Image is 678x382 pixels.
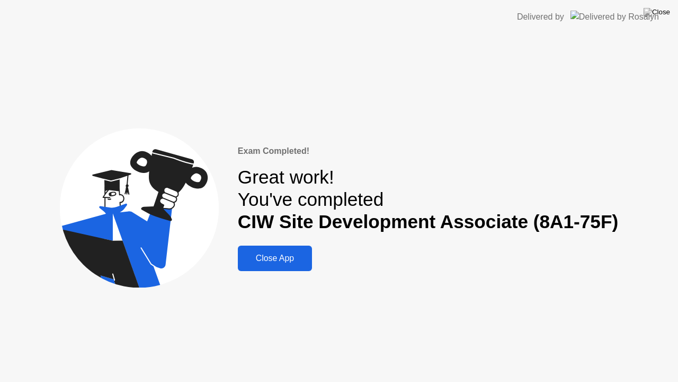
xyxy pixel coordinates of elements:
div: Close App [241,254,309,263]
div: Great work! You've completed [238,166,618,233]
div: Delivered by [517,11,564,23]
b: CIW Site Development Associate (8A1-75F) [238,211,618,232]
img: Delivered by Rosalyn [570,11,659,23]
img: Close [644,8,670,16]
button: Close App [238,246,312,271]
div: Exam Completed! [238,145,618,158]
